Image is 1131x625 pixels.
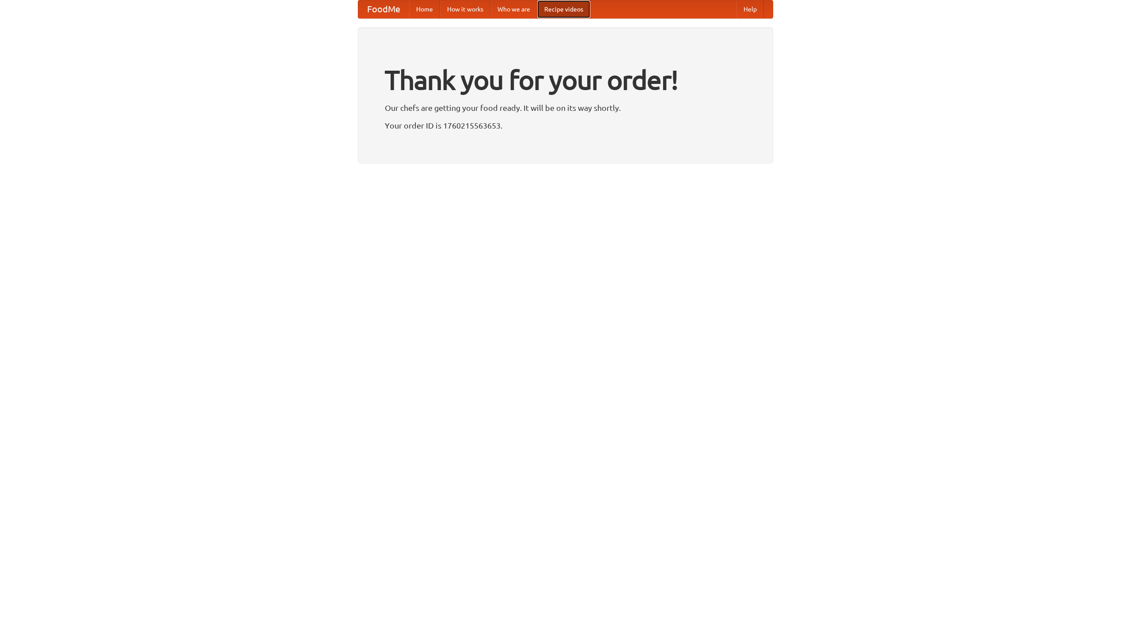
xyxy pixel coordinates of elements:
a: Recipe videos [537,0,590,18]
a: Help [736,0,764,18]
p: Our chefs are getting your food ready. It will be on its way shortly. [385,101,746,114]
a: How it works [440,0,490,18]
a: Who we are [490,0,537,18]
a: FoodMe [358,0,409,18]
h1: Thank you for your order! [385,59,746,101]
a: Home [409,0,440,18]
p: Your order ID is 1760215563653. [385,119,746,132]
